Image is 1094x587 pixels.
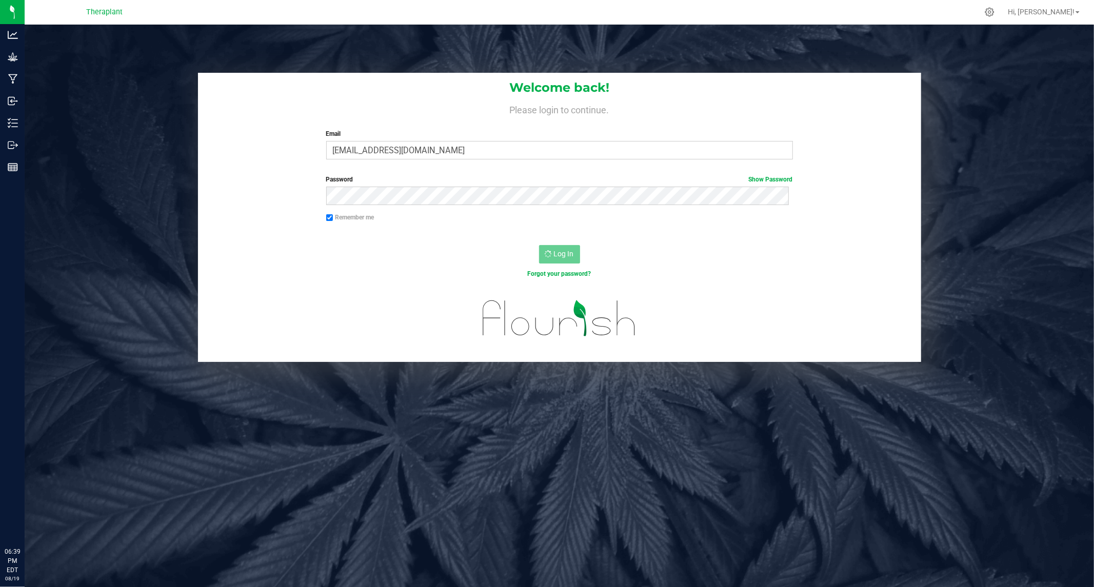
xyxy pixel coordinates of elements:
p: 06:39 PM EDT [5,547,20,575]
span: Hi, [PERSON_NAME]! [1008,8,1075,16]
label: Email [326,129,793,138]
inline-svg: Analytics [8,30,18,40]
button: Log In [539,245,580,264]
inline-svg: Inbound [8,96,18,106]
span: Theraplant [87,8,123,16]
inline-svg: Manufacturing [8,74,18,84]
h1: Welcome back! [198,81,921,94]
label: Remember me [326,213,374,222]
a: Show Password [749,176,793,183]
p: 08/19 [5,575,20,582]
inline-svg: Inventory [8,118,18,128]
inline-svg: Reports [8,162,18,172]
span: Log In [554,250,574,258]
div: Manage settings [983,7,996,17]
span: Password [326,176,353,183]
inline-svg: Outbound [8,140,18,150]
input: Remember me [326,214,333,221]
a: Forgot your password? [528,270,591,277]
h4: Please login to continue. [198,103,921,115]
inline-svg: Grow [8,52,18,62]
img: flourish_logo.svg [469,289,650,347]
